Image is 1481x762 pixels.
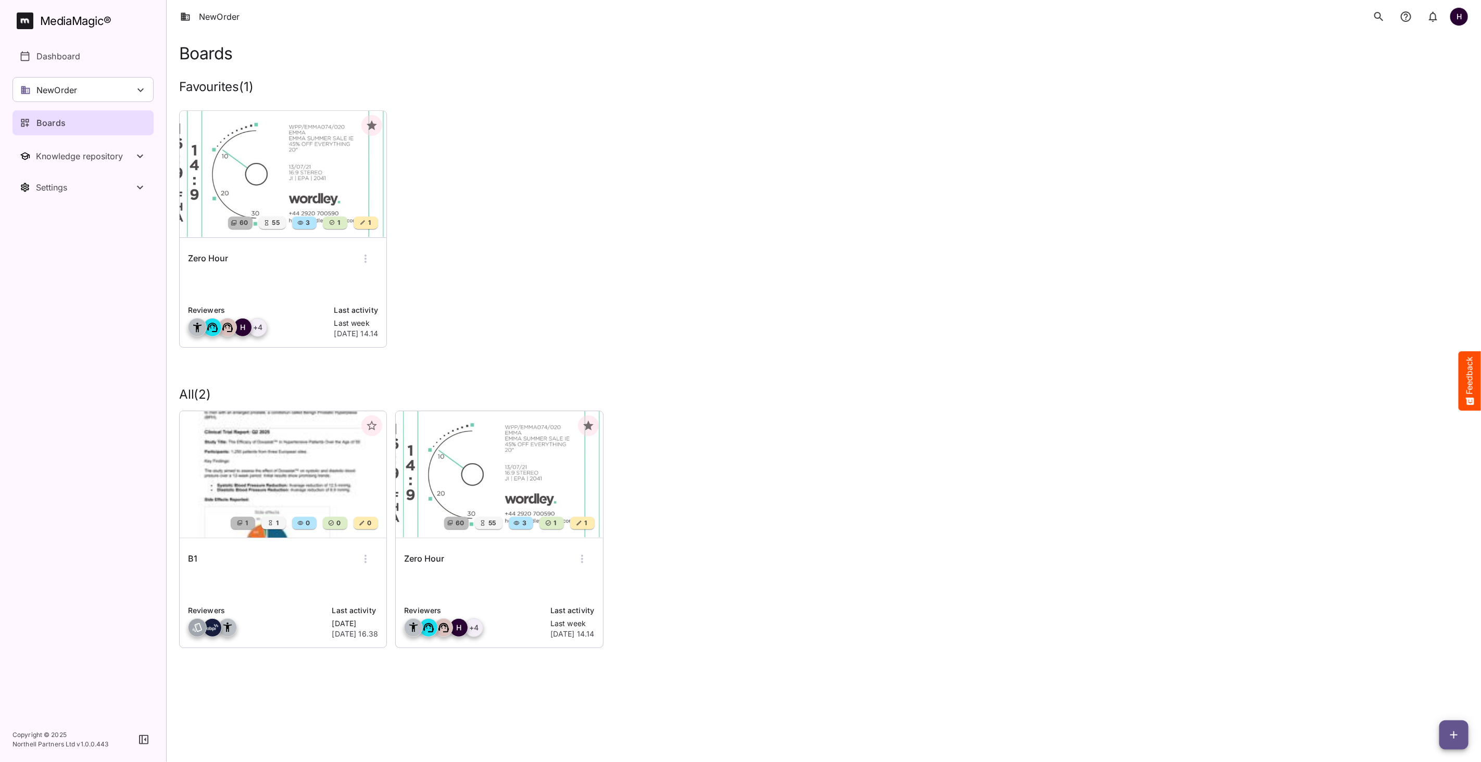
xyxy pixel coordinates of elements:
p: Northell Partners Ltd v 1.0.0.443 [12,740,109,749]
p: Reviewers [188,304,328,316]
p: Last week [334,318,379,328]
div: MediaMagic ® [40,12,111,30]
span: Tell us what you think [47,67,141,78]
div: + 4 [248,318,267,337]
img: B1 [180,411,386,538]
p: Last week [550,618,595,629]
h6: Zero Hour [404,552,444,566]
span: 0 [336,518,341,528]
button: notifications [1423,6,1444,27]
p: [DATE] [332,618,379,629]
a: Dashboard [12,44,154,69]
img: Zero Hour [180,111,386,237]
span: 55 [271,218,280,228]
span: 0 [305,518,310,528]
p: [DATE] 14.14 [334,328,379,339]
p: Last activity [550,605,595,616]
span: 60 [455,518,465,528]
span: 60 [239,218,248,228]
span: 1 [367,218,371,228]
span: 0 [367,518,372,528]
span: 1 [583,518,587,528]
span: 3 [521,518,526,528]
h6: Zero Hour [188,252,228,265]
button: Feedback [1459,351,1481,411]
div: Knowledge repository [36,151,134,161]
p: Last activity [334,304,379,316]
nav: Knowledge repository [12,144,154,169]
p: [DATE] 14.14 [550,629,595,639]
span: Like something or not? [46,153,134,163]
a: Contact us [104,82,141,90]
p: NewOrder [36,84,77,96]
img: Zero Hour [396,411,603,538]
p: Reviewers [404,605,544,616]
a: MediaMagic® [17,12,154,29]
span: Something's not working [46,205,141,215]
h2: All ( 2 ) [179,387,1469,402]
p: [DATE] 16.38 [332,629,379,639]
p: Last activity [332,605,379,616]
div: Settings [36,182,134,193]
span: 1 [275,518,279,528]
div: H [449,618,468,637]
span: 1 [553,518,556,528]
span:  [77,21,108,47]
nav: Settings [12,175,154,200]
div: H [1450,7,1469,26]
span: 55 [487,518,496,528]
span: Want to discuss? [46,82,104,90]
a: Boards [12,110,154,135]
button: Toggle Knowledge repository [12,144,154,169]
p: Boards [36,117,66,129]
span: I have an idea [46,179,101,189]
span: 3 [305,218,310,228]
span: What kind of feedback do you have? [32,126,156,134]
p: Reviewers [188,605,326,616]
span: 1 [244,518,248,528]
span: 1 [336,218,340,228]
h1: Boards [179,44,233,63]
button: notifications [1396,6,1416,27]
p: Copyright © 2025 [12,730,109,740]
h6: B1 [188,552,197,566]
button: search [1369,6,1389,27]
div: + 4 [465,618,483,637]
button: Toggle Settings [12,175,154,200]
div: H [233,318,252,337]
p: Dashboard [36,50,80,62]
h2: Favourites ( 1 ) [179,80,253,108]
